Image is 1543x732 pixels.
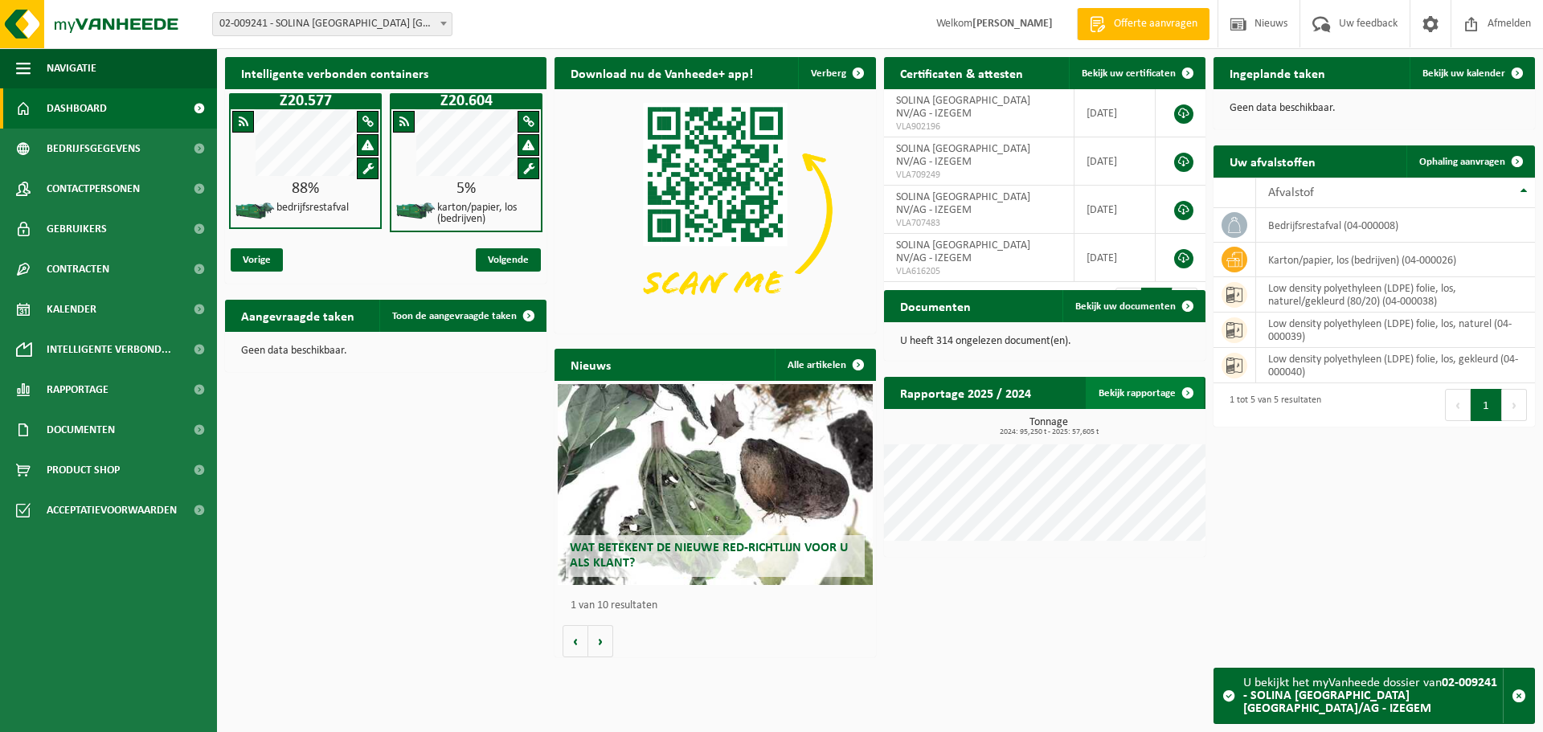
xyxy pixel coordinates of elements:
[1074,89,1156,137] td: [DATE]
[1222,387,1321,423] div: 1 tot 5 van 5 resultaten
[896,95,1030,120] span: SOLINA [GEOGRAPHIC_DATA] NV/AG - IZEGEM
[896,191,1030,216] span: SOLINA [GEOGRAPHIC_DATA] NV/AG - IZEGEM
[798,57,874,89] button: Verberg
[47,249,109,289] span: Contracten
[1268,186,1314,199] span: Afvalstof
[558,384,873,585] a: Wat betekent de nieuwe RED-richtlijn voor u als klant?
[588,625,613,657] button: Volgende
[1110,16,1201,32] span: Offerte aanvragen
[394,93,538,109] h1: Z20.604
[1502,389,1527,421] button: Next
[1243,669,1503,723] div: U bekijkt het myVanheede dossier van
[811,68,846,79] span: Verberg
[896,265,1062,278] span: VLA616205
[1074,186,1156,234] td: [DATE]
[972,18,1053,30] strong: [PERSON_NAME]
[571,600,868,611] p: 1 van 10 resultaten
[555,89,876,330] img: Download de VHEPlus App
[241,346,530,357] p: Geen data beschikbaar.
[391,181,541,197] div: 5%
[233,93,378,109] h1: Z20.577
[896,239,1030,264] span: SOLINA [GEOGRAPHIC_DATA] NV/AG - IZEGEM
[1471,389,1502,421] button: 1
[896,143,1030,168] span: SOLINA [GEOGRAPHIC_DATA] NV/AG - IZEGEM
[896,217,1062,230] span: VLA707483
[1074,234,1156,282] td: [DATE]
[1062,290,1204,322] a: Bekijk uw documenten
[47,209,107,249] span: Gebruikers
[555,349,627,380] h2: Nieuws
[47,48,96,88] span: Navigatie
[563,625,588,657] button: Vorige
[555,57,769,88] h2: Download nu de Vanheede+ app!
[47,129,141,169] span: Bedrijfsgegevens
[1419,157,1505,167] span: Ophaling aanvragen
[896,169,1062,182] span: VLA709249
[225,57,546,88] h2: Intelligente verbonden containers
[47,88,107,129] span: Dashboard
[47,329,171,370] span: Intelligente verbond...
[212,12,452,36] span: 02-009241 - SOLINA BELGIUM NV/AG - IZEGEM
[896,121,1062,133] span: VLA902196
[892,428,1205,436] span: 2024: 95,250 t - 2025: 57,605 t
[47,490,177,530] span: Acceptatievoorwaarden
[1243,677,1497,715] strong: 02-009241 - SOLINA [GEOGRAPHIC_DATA] [GEOGRAPHIC_DATA]/AG - IZEGEM
[1256,348,1535,383] td: low density polyethyleen (LDPE) folie, los, gekleurd (04-000040)
[1077,8,1209,40] a: Offerte aanvragen
[1069,57,1204,89] a: Bekijk uw certificaten
[1256,208,1535,243] td: bedrijfsrestafval (04-000008)
[225,300,370,331] h2: Aangevraagde taken
[1214,57,1341,88] h2: Ingeplande taken
[1410,57,1533,89] a: Bekijk uw kalender
[476,248,541,272] span: Volgende
[1256,277,1535,313] td: low density polyethyleen (LDPE) folie, los, naturel/gekleurd (80/20) (04-000038)
[47,410,115,450] span: Documenten
[213,13,452,35] span: 02-009241 - SOLINA BELGIUM NV/AG - IZEGEM
[1256,243,1535,277] td: karton/papier, los (bedrijven) (04-000026)
[1406,145,1533,178] a: Ophaling aanvragen
[892,417,1205,436] h3: Tonnage
[1230,103,1519,114] p: Geen data beschikbaar.
[392,311,517,321] span: Toon de aangevraagde taken
[884,377,1047,408] h2: Rapportage 2025 / 2024
[884,290,987,321] h2: Documenten
[1445,389,1471,421] button: Previous
[775,349,874,381] a: Alle artikelen
[900,336,1189,347] p: U heeft 314 ongelezen document(en).
[47,289,96,329] span: Kalender
[379,300,545,332] a: Toon de aangevraagde taken
[1214,145,1332,177] h2: Uw afvalstoffen
[570,542,848,570] span: Wat betekent de nieuwe RED-richtlijn voor u als klant?
[1422,68,1505,79] span: Bekijk uw kalender
[1074,137,1156,186] td: [DATE]
[47,370,108,410] span: Rapportage
[437,202,535,225] h4: karton/papier, los (bedrijven)
[47,450,120,490] span: Product Shop
[1075,301,1176,312] span: Bekijk uw documenten
[1086,377,1204,409] a: Bekijk rapportage
[1256,313,1535,348] td: low density polyethyleen (LDPE) folie, los, naturel (04-000039)
[276,202,349,214] h4: bedrijfsrestafval
[1082,68,1176,79] span: Bekijk uw certificaten
[235,201,275,221] img: HK-XZ-20-GN-01
[884,57,1039,88] h2: Certificaten & attesten
[231,248,283,272] span: Vorige
[47,169,140,209] span: Contactpersonen
[231,181,380,197] div: 88%
[395,201,436,221] img: HK-XZ-20-GN-01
